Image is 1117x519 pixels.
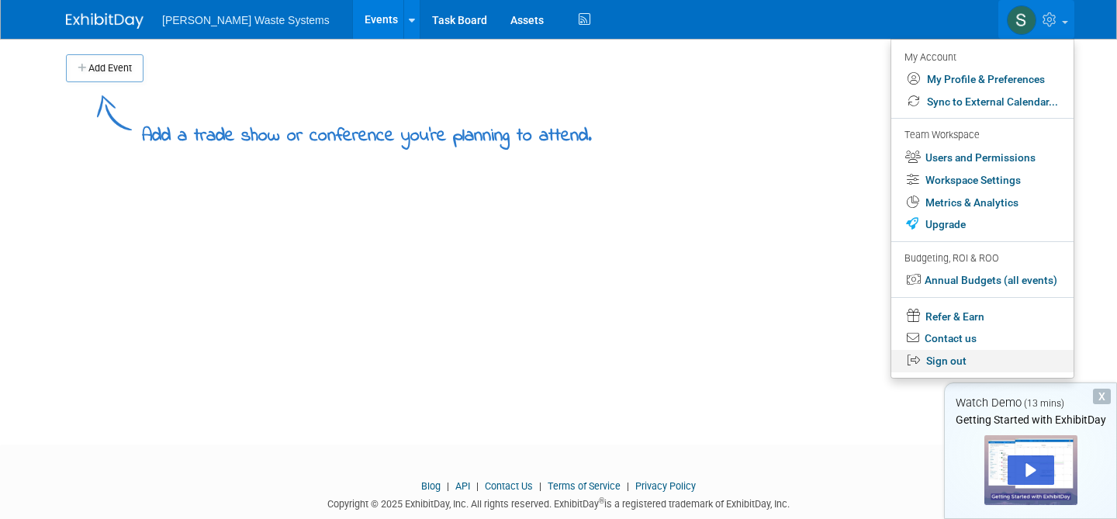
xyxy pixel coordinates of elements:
a: Users and Permissions [891,147,1074,169]
a: Contact us [891,327,1074,350]
a: Sign out [891,350,1074,372]
a: Refer & Earn [891,304,1074,328]
img: Steph Backes [1007,5,1036,35]
button: Add Event [66,54,144,82]
div: Play [1008,455,1054,485]
div: Team Workspace [904,127,1058,144]
div: My Account [904,47,1058,66]
a: Blog [421,480,441,492]
sup: ® [599,497,604,505]
a: Privacy Policy [635,480,696,492]
span: | [472,480,482,492]
a: My Profile & Preferences [891,68,1074,91]
a: Metrics & Analytics [891,192,1074,214]
div: Budgeting, ROI & ROO [904,251,1058,267]
span: | [443,480,453,492]
a: Contact Us [485,480,533,492]
span: [PERSON_NAME] Waste Systems [162,14,330,26]
div: Getting Started with ExhibitDay [945,412,1116,427]
a: Annual Budgets (all events) [891,269,1074,292]
a: Upgrade [891,213,1074,236]
span: | [623,480,633,492]
div: Watch Demo [945,395,1116,411]
div: Add a trade show or conference you're planning to attend. [142,112,592,150]
div: Dismiss [1093,389,1111,404]
a: Sync to External Calendar... [891,91,1074,113]
a: API [455,480,470,492]
a: Terms of Service [548,480,621,492]
a: Workspace Settings [891,169,1074,192]
span: (13 mins) [1024,398,1064,409]
span: | [535,480,545,492]
img: ExhibitDay [66,13,144,29]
